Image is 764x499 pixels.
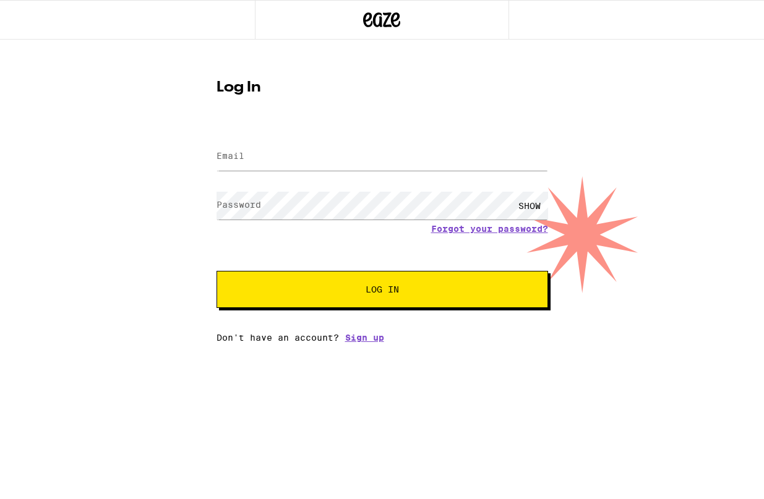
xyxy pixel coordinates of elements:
[217,143,548,171] input: Email
[511,192,548,220] div: SHOW
[217,271,548,308] button: Log In
[217,200,261,210] label: Password
[366,285,399,294] span: Log In
[431,224,548,234] a: Forgot your password?
[345,333,384,343] a: Sign up
[217,80,548,95] h1: Log In
[217,151,244,161] label: Email
[217,333,548,343] div: Don't have an account?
